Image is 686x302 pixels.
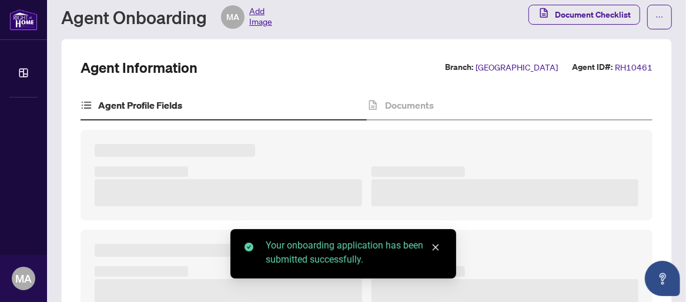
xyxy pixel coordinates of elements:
label: Branch: [445,61,473,74]
button: Document Checklist [528,5,640,25]
span: MA [15,270,32,287]
img: logo [9,9,38,31]
span: [GEOGRAPHIC_DATA] [476,61,558,74]
a: Close [429,241,442,254]
h4: Agent Profile Fields [98,98,182,112]
div: Agent Onboarding [61,5,272,29]
span: check-circle [245,243,253,251]
div: Your onboarding application has been submitted successfully. [266,239,442,267]
label: Agent ID#: [572,61,613,74]
span: Document Checklist [555,5,631,24]
span: MA [226,11,239,24]
h4: Documents [385,98,434,112]
button: Open asap [645,261,680,296]
span: ellipsis [655,13,664,21]
h2: Agent Information [81,58,198,77]
span: close [431,243,440,251]
span: Add Image [249,5,272,29]
span: RH10461 [615,61,652,74]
